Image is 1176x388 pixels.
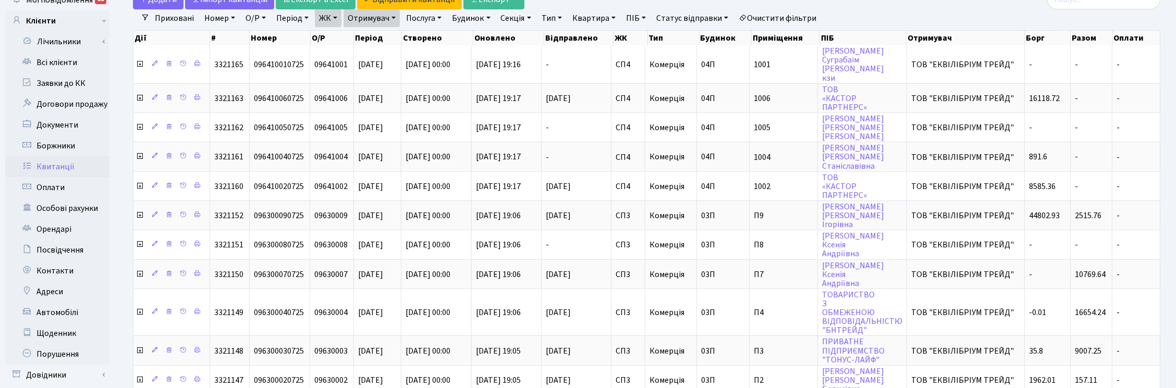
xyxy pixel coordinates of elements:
[701,345,715,357] span: 03П
[701,152,715,163] span: 04П
[650,122,684,133] span: Комерція
[1029,374,1056,386] span: 1962.01
[911,241,1020,249] span: ТОВ "ЕКВІЛІБРІУМ ТРЕЙД"
[1029,210,1060,221] span: 44802.93
[822,201,884,230] a: [PERSON_NAME][PERSON_NAME]Ігорівна
[754,270,813,279] span: П7
[476,93,521,104] span: [DATE] 19:17
[822,289,902,336] a: ТОВАРИСТВОЗОБМЕЖЕНОЮВІДПОВІДАЛЬНІСТЮ"БНТРЕЙД"
[701,307,715,318] span: 03П
[701,181,715,192] span: 04П
[214,122,243,133] span: 3321162
[358,239,383,251] span: [DATE]
[402,31,473,45] th: Створено
[622,9,650,27] a: ПІБ
[151,9,198,27] a: Приховані
[254,59,304,70] span: 096410010725
[314,210,348,221] span: 09630009
[406,59,450,70] span: [DATE] 00:00
[476,122,521,133] span: [DATE] 19:17
[5,94,109,115] a: Договори продажу
[650,210,684,221] span: Комерція
[448,9,494,27] a: Будинок
[406,269,450,280] span: [DATE] 00:00
[1029,181,1056,192] span: 8585.36
[476,239,521,251] span: [DATE] 19:06
[214,374,243,386] span: 3321147
[311,31,354,45] th: О/Р
[254,239,304,251] span: 096300080725
[354,31,402,45] th: Період
[406,345,450,357] span: [DATE] 00:00
[406,210,450,221] span: [DATE] 00:00
[546,123,607,132] span: -
[652,9,732,27] a: Статус відправки
[250,31,311,45] th: Номер
[1029,239,1032,251] span: -
[241,9,270,27] a: О/Р
[546,60,607,69] span: -
[1117,60,1156,69] span: -
[1113,31,1161,45] th: Оплати
[214,59,243,70] span: 3321165
[314,345,348,357] span: 09630003
[701,210,715,221] span: 03П
[650,59,684,70] span: Комерція
[402,9,446,27] a: Послуга
[546,376,607,384] span: [DATE]
[5,10,109,31] a: Клієнти
[1075,122,1078,133] span: -
[754,94,813,103] span: 1006
[820,31,906,45] th: ПІБ
[214,93,243,104] span: 3321163
[822,172,867,201] a: ТОВ«КАСТОРПАРТНЕРС»
[1075,345,1101,357] span: 9007.25
[1029,345,1043,357] span: 35.8
[911,376,1020,384] span: ТОВ "ЕКВІЛІБРІУМ ТРЕЙД"
[616,376,641,384] span: СП3
[822,142,884,171] a: [PERSON_NAME][PERSON_NAME]Станіславівна
[254,152,304,163] span: 096410040725
[5,260,109,281] a: Контакти
[754,376,813,384] span: П2
[5,177,109,198] a: Оплати
[546,270,607,279] span: [DATE]
[406,152,450,163] span: [DATE] 00:00
[5,115,109,135] a: Документи
[358,181,383,192] span: [DATE]
[1075,210,1101,221] span: 2515.76
[476,181,521,192] span: [DATE] 19:17
[1075,181,1078,192] span: -
[648,31,700,45] th: Тип
[650,269,684,280] span: Комерція
[754,211,813,220] span: П9
[254,181,304,192] span: 096410020725
[406,374,450,386] span: [DATE] 00:00
[822,336,885,366] a: ПРИВАТНЕПІДПРИЄМСТВО"ТОНУС-ЛАЙФ"
[200,9,239,27] a: Номер
[822,230,884,259] a: [PERSON_NAME]КсеніяАндріївна
[546,211,607,220] span: [DATE]
[1117,308,1156,317] span: -
[5,240,109,260] a: Посвідчення
[314,152,348,163] span: 09641004
[1029,59,1032,70] span: -
[650,345,684,357] span: Комерція
[616,60,641,69] span: СП4
[1029,152,1047,163] span: 891.6
[5,198,109,219] a: Особові рахунки
[358,59,383,70] span: [DATE]
[214,181,243,192] span: 3321160
[754,308,813,317] span: П4
[5,365,109,385] a: Довідники
[1071,31,1113,45] th: Разом
[476,345,521,357] span: [DATE] 19:05
[616,211,641,220] span: СП3
[314,374,348,386] span: 09630002
[754,182,813,191] span: 1002
[406,122,450,133] span: [DATE] 00:00
[1117,376,1156,384] span: -
[911,60,1020,69] span: ТОВ "ЕКВІЛІБРІУМ ТРЕЙД"
[314,59,348,70] span: 09641001
[1117,270,1156,279] span: -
